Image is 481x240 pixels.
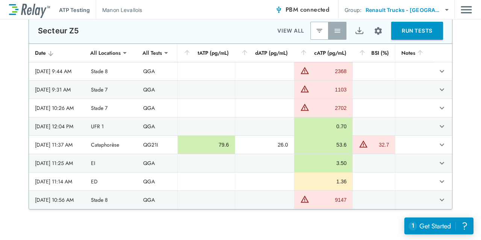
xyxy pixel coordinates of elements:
[35,196,79,204] div: [DATE] 10:56 AM
[85,81,137,99] td: Stade 7
[401,48,428,57] div: Notes
[85,99,137,117] td: Stade 7
[368,21,388,41] button: Site setup
[85,117,137,135] td: UFR 1
[311,104,346,112] div: 2702
[311,86,346,93] div: 1103
[184,141,229,148] div: 79.6
[85,154,137,172] td: EI
[102,6,142,14] p: Manon Levallois
[275,6,283,13] img: Connected Icon
[436,83,448,96] button: expand row
[35,159,79,167] div: [DATE] 11:25 AM
[436,65,448,78] button: expand row
[436,138,448,151] button: expand row
[345,6,362,14] p: Group:
[300,84,309,93] img: Warning
[137,191,177,209] td: QGA
[137,136,177,154] td: QG21I
[241,48,288,57] div: dATP (pg/mL)
[436,193,448,206] button: expand row
[436,102,448,114] button: expand row
[358,48,389,57] div: BSI (%)
[359,139,368,148] img: Warning
[300,48,346,57] div: cATP (pg/mL)
[137,99,177,117] td: QGA
[85,172,137,190] td: ED
[370,141,389,148] div: 32.7
[311,196,346,204] div: 9147
[300,66,309,75] img: Warning
[85,62,137,80] td: Stade 8
[300,103,309,112] img: Warning
[35,104,79,112] div: [DATE] 10:26 AM
[436,175,448,188] button: expand row
[137,81,177,99] td: QGA
[137,172,177,190] td: QGA
[9,2,50,18] img: LuminUltra Relay
[183,48,229,57] div: tATP (pg/mL)
[436,157,448,169] button: expand row
[300,178,346,185] div: 1.36
[461,3,472,17] button: Main menu
[29,44,452,209] table: sticky table
[137,62,177,80] td: QGA
[436,120,448,133] button: expand row
[35,178,79,185] div: [DATE] 11:14 AM
[404,217,473,234] iframe: Resource center
[316,27,323,34] img: Latest
[85,136,137,154] td: Cataphorèse
[241,141,288,148] div: 26.0
[277,26,304,35] p: VIEW ALL
[35,86,79,93] div: [DATE] 9:31 AM
[300,123,346,130] div: 0.70
[85,45,126,60] div: All Locations
[300,141,346,148] div: 53.6
[300,195,309,204] img: Warning
[355,26,364,36] img: Export Icon
[300,159,346,167] div: 3.50
[286,4,329,15] span: PBM
[461,3,472,17] img: Drawer Icon
[272,2,332,17] button: PBM connected
[35,123,79,130] div: [DATE] 12:04 PM
[59,6,90,14] p: ATP Testing
[137,154,177,172] td: QGA
[300,5,330,14] span: connected
[137,45,167,60] div: All Tests
[350,22,368,40] button: Export
[137,117,177,135] td: QGA
[391,22,443,40] button: RUN TESTS
[35,141,79,148] div: [DATE] 11:37 AM
[29,44,85,62] th: Date
[334,27,341,34] img: View All
[374,26,383,36] img: Settings Icon
[311,67,346,75] div: 2368
[35,67,79,75] div: [DATE] 9:44 AM
[85,191,137,209] td: Stade 8
[38,26,79,35] p: Secteur Z5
